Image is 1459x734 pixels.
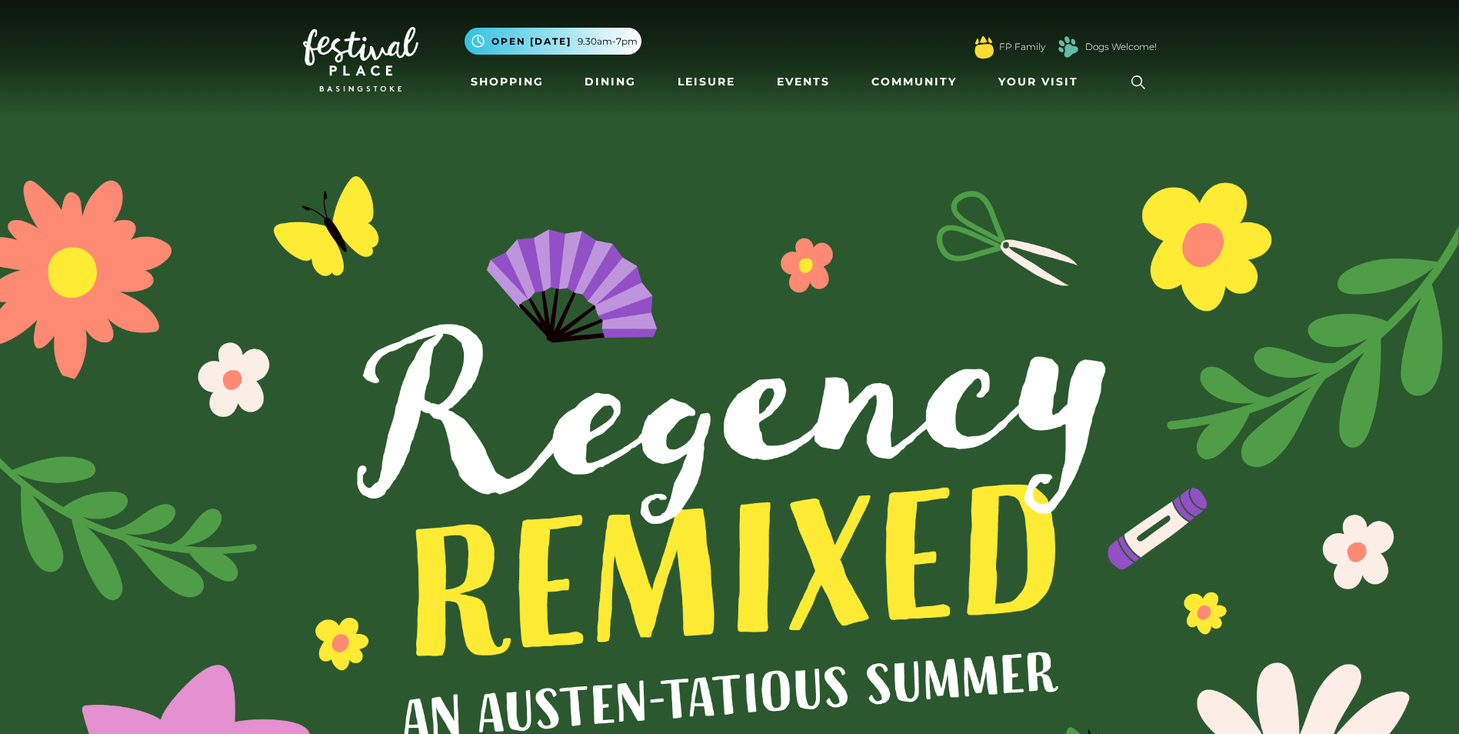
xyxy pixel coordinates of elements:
[1085,40,1157,54] a: Dogs Welcome!
[998,74,1078,90] span: Your Visit
[771,68,836,96] a: Events
[992,68,1092,96] a: Your Visit
[578,35,638,48] span: 9.30am-7pm
[865,68,963,96] a: Community
[465,28,641,55] button: Open [DATE] 9.30am-7pm
[999,40,1045,54] a: FP Family
[671,68,741,96] a: Leisure
[465,68,550,96] a: Shopping
[491,35,571,48] span: Open [DATE]
[578,68,642,96] a: Dining
[303,27,418,92] img: Festival Place Logo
